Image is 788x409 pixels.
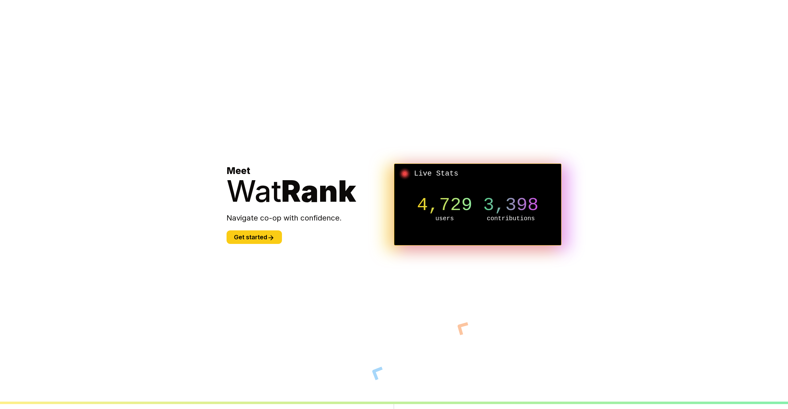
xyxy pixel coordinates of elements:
[399,169,556,179] h2: Live Stats
[227,230,282,244] button: Get started
[281,173,356,209] span: Rank
[412,214,478,223] p: users
[227,165,394,206] h1: Meet
[227,234,282,241] a: Get started
[412,196,478,214] p: 4,729
[478,214,544,223] p: contributions
[227,213,394,223] p: Navigate co-op with confidence.
[478,196,544,214] p: 3,398
[227,173,281,209] span: Wat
